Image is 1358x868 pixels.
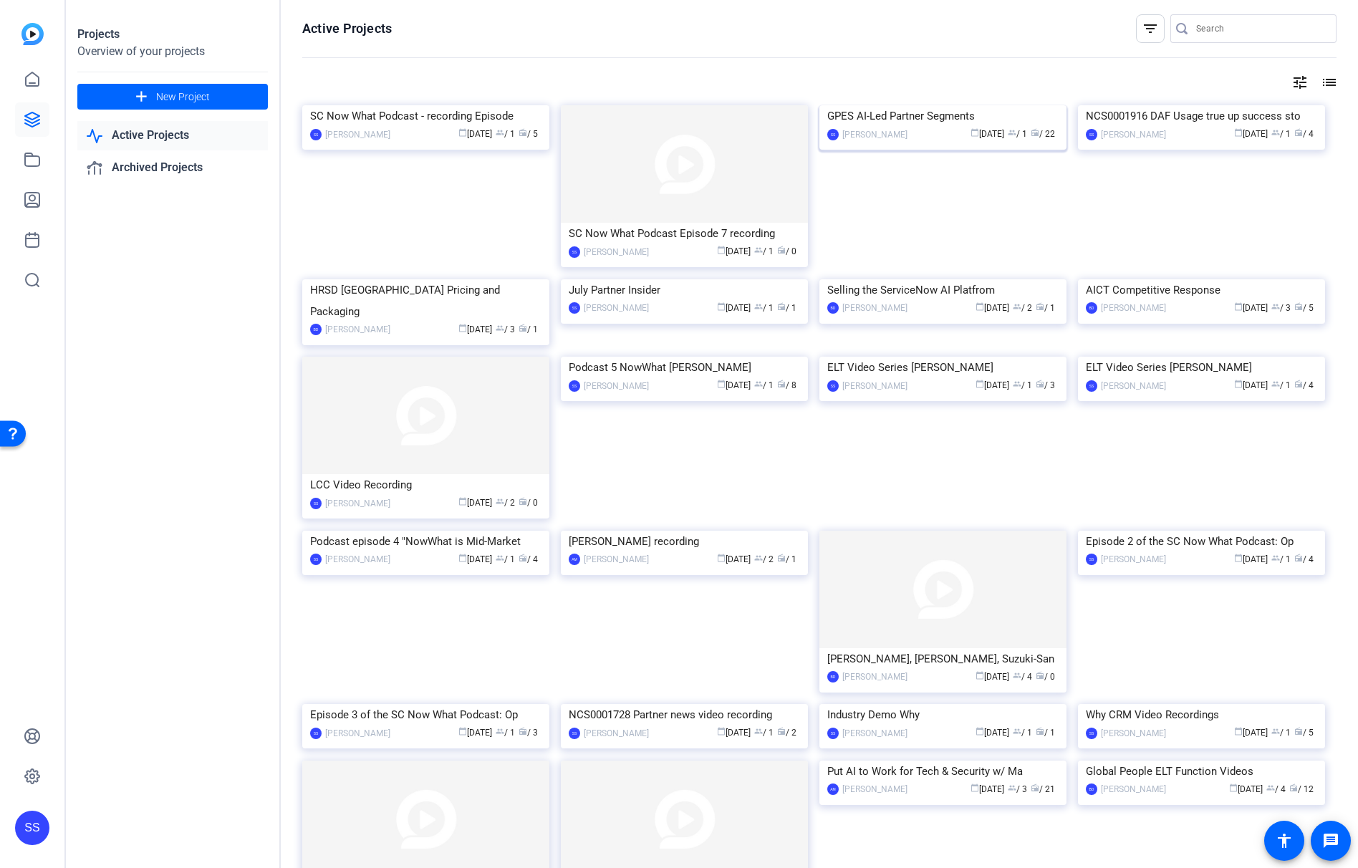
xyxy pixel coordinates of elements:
span: / 2 [754,554,774,564]
span: / 1 [777,554,796,564]
span: / 4 [1294,554,1314,564]
span: radio [777,246,786,254]
span: group [754,246,763,254]
span: / 0 [777,246,796,256]
div: HRSD [GEOGRAPHIC_DATA] Pricing and Packaging [310,279,541,322]
div: [PERSON_NAME] [1101,379,1166,393]
div: [PERSON_NAME] [842,726,907,741]
span: group [496,497,504,506]
div: [PERSON_NAME] [1101,726,1166,741]
mat-icon: add [133,88,150,106]
span: radio [1294,727,1303,736]
span: calendar_today [717,554,726,562]
div: [PERSON_NAME] [325,726,390,741]
span: / 3 [1036,380,1055,390]
span: calendar_today [1229,783,1238,792]
div: [PERSON_NAME] [325,127,390,142]
span: calendar_today [717,727,726,736]
div: SS [310,498,322,509]
div: SS [569,302,580,314]
span: / 12 [1289,784,1314,794]
span: calendar_today [976,671,984,680]
div: ELT Video Series [PERSON_NAME] [827,357,1059,378]
span: calendar_today [717,302,726,311]
div: [PERSON_NAME] [1101,552,1166,566]
div: SC Now What Podcast Episode 7 recording [569,223,800,244]
span: / 1 [1271,129,1291,139]
span: [DATE] [717,246,751,256]
div: [PERSON_NAME] [1101,127,1166,142]
mat-icon: list [1319,74,1337,91]
span: [DATE] [976,380,1009,390]
span: group [1271,554,1280,562]
div: BD [827,671,839,683]
span: / 1 [1271,380,1291,390]
div: [PERSON_NAME] [584,245,649,259]
span: [DATE] [717,303,751,313]
span: radio [1031,128,1039,137]
div: [PERSON_NAME] [842,782,907,796]
div: Projects [77,26,268,43]
span: radio [1289,783,1298,792]
div: July Partner Insider [569,279,800,301]
span: / 1 [1036,303,1055,313]
span: / 22 [1031,129,1055,139]
span: / 3 [519,728,538,738]
div: SS [310,554,322,565]
span: [DATE] [717,728,751,738]
span: / 1 [496,728,515,738]
span: / 1 [754,380,774,390]
span: radio [519,128,527,137]
div: [PERSON_NAME] [325,496,390,511]
span: / 1 [1036,728,1055,738]
span: calendar_today [976,727,984,736]
span: / 4 [1294,380,1314,390]
span: calendar_today [458,324,467,332]
span: [DATE] [976,303,1009,313]
span: group [1013,380,1021,388]
span: / 1 [496,554,515,564]
span: [DATE] [1234,303,1268,313]
div: [PERSON_NAME] [584,552,649,566]
span: radio [519,497,527,506]
div: SS [569,380,580,392]
div: LCC Video Recording [310,474,541,496]
span: group [1271,128,1280,137]
img: blue-gradient.svg [21,23,44,45]
span: group [1271,727,1280,736]
span: / 0 [519,498,538,508]
span: [DATE] [458,728,492,738]
span: / 0 [1036,672,1055,682]
span: calendar_today [1234,302,1243,311]
span: / 1 [496,129,515,139]
span: / 5 [519,129,538,139]
span: radio [1294,302,1303,311]
span: calendar_today [1234,727,1243,736]
span: group [1266,783,1275,792]
span: group [496,554,504,562]
div: SC Now What Podcast - recording Episode [310,105,541,127]
span: [DATE] [1234,380,1268,390]
div: BD [1086,302,1097,314]
span: group [1013,727,1021,736]
span: group [1271,380,1280,388]
span: / 8 [777,380,796,390]
div: Why CRM Video Recordings [1086,704,1317,725]
span: / 5 [1294,728,1314,738]
span: calendar_today [717,380,726,388]
span: [DATE] [458,554,492,564]
div: [PERSON_NAME] [842,379,907,393]
span: / 2 [496,498,515,508]
span: radio [1036,380,1044,388]
span: radio [1294,128,1303,137]
div: [PERSON_NAME] [584,379,649,393]
a: Archived Projects [77,153,268,183]
span: [DATE] [971,784,1004,794]
span: calendar_today [1234,128,1243,137]
a: Active Projects [77,121,268,150]
span: radio [1031,783,1039,792]
div: AM [569,554,580,565]
span: group [496,727,504,736]
span: radio [777,380,786,388]
div: GPES AI-Led Partner Segments [827,105,1059,127]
